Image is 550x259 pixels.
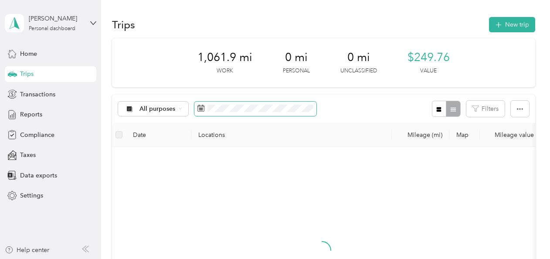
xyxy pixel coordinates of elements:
button: Filters [466,101,505,117]
iframe: Everlance-gr Chat Button Frame [501,210,550,259]
span: Taxes [20,150,36,160]
span: Trips [20,69,34,78]
p: Personal [283,67,310,75]
span: Settings [20,191,43,200]
th: Mileage value [480,123,541,147]
span: 0 mi [347,51,370,65]
p: Work [217,67,233,75]
div: [PERSON_NAME] [29,14,83,23]
button: Help center [5,245,49,255]
p: Unclassified [340,67,377,75]
th: Mileage (mi) [392,123,449,147]
th: Date [126,123,191,147]
span: 0 mi [285,51,308,65]
button: New trip [489,17,535,32]
span: Transactions [20,90,55,99]
span: All purposes [139,106,176,112]
span: Data exports [20,171,57,180]
span: $249.76 [407,51,450,65]
span: Home [20,49,37,58]
th: Locations [191,123,392,147]
span: Compliance [20,130,54,140]
h1: Trips [112,20,135,29]
th: Map [449,123,480,147]
span: 1,061.9 mi [197,51,252,65]
p: Value [420,67,437,75]
div: Personal dashboard [29,26,75,31]
span: Reports [20,110,42,119]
